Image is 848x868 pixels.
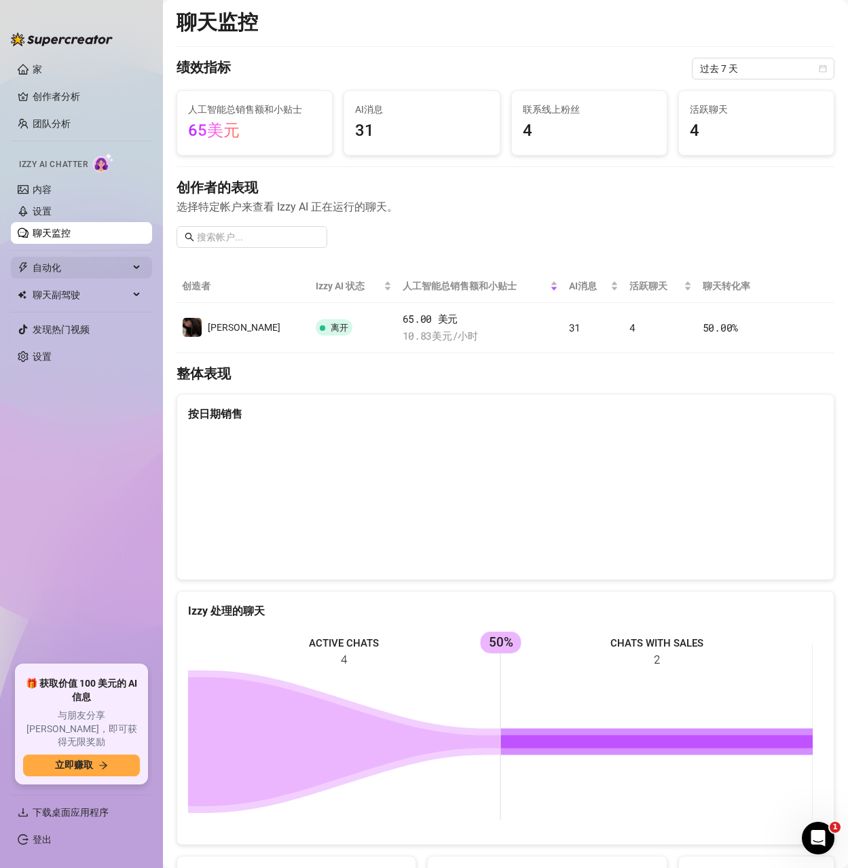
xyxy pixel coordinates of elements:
a: 设置 [33,351,52,362]
a: 创作者分析 [33,86,141,107]
span: 过去 7 天 [700,58,826,79]
span: 向右箭头 [98,761,108,770]
span: 霹雳 [18,262,29,273]
button: 立即赚取向右箭头 [23,755,140,776]
font: /小时 [452,329,478,342]
font: 创作者的表现 [177,179,258,196]
font: Izzy 处理的聊天 [188,604,265,617]
font: 4 [690,121,699,140]
font: 离开 [331,323,348,333]
font: 65.00 美元 [403,312,458,325]
span: 搜索 [185,232,194,242]
a: 聊天监控 [33,228,71,238]
font: 按日期销售 [188,408,242,420]
img: 凯拉基斯 [183,318,202,337]
font: 下载桌面应用程序 [33,807,109,818]
font: Izzy AI Chatter [19,160,88,169]
font: 美元 [432,329,451,342]
font: Izzy AI 状态 [316,281,365,291]
th: 活跃聊天 [624,270,697,303]
a: 登出 [33,834,52,845]
font: 绩效指标 [177,59,231,75]
font: 4 [523,121,532,140]
font: 与朋友分享 [PERSON_NAME]，即可获得无限奖励 [26,710,137,747]
img: 人工智能聊天 [93,153,114,173]
font: 🎁 获取价值 100 美元的 AI 信息 [26,678,137,702]
font: 31 [355,121,374,140]
font: 聊天副驾驶 [33,289,80,300]
span: 日历 [819,65,827,73]
font: 10.83 [403,329,432,342]
font: 过去 7 天 [700,63,738,74]
font: 立即赚取 [55,759,93,770]
font: 50.00 [703,321,733,334]
font: 聊天转化率 [703,281,750,292]
font: 4 [629,321,635,334]
img: logo-BBDzfeDw.svg [11,33,113,46]
font: 联系线上粉丝 [523,104,580,115]
font: AI消息 [569,281,597,291]
span: 下载 [18,807,29,818]
font: 活跃聊天 [629,281,667,291]
font: 1 [832,822,838,831]
font: % [732,321,738,334]
th: 人工智能总销售额和小贴士 [397,270,564,303]
font: 31 [569,321,580,334]
font: [PERSON_NAME] [208,322,280,333]
a: 内容 [33,184,52,195]
a: 家 [33,64,42,75]
img: 聊天副驾驶 [18,290,26,300]
font: 聊天监控 [177,10,258,34]
font: 自动化 [33,262,61,273]
font: 选择特定帐户来查看 Izzy AI 正在运行的聊天。 [177,200,398,213]
font: 65美元 [188,121,240,140]
font: 活跃聊天 [690,104,728,115]
font: AI消息 [355,104,383,115]
font: 整体表现 [177,365,231,382]
font: 人工智能总销售额和小贴士 [403,281,517,291]
font: 创造者 [182,281,210,292]
iframe: 对讲机实时聊天 [802,822,834,854]
th: AI消息 [564,270,624,303]
a: 团队分析 [33,118,71,129]
font: 人工智能总销售额和小贴士 [188,104,302,115]
a: 发现热门视频 [33,324,90,335]
th: Izzy AI 状态 [310,270,397,303]
input: 搜索帐户... [197,230,319,245]
a: 设置 [33,206,52,217]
